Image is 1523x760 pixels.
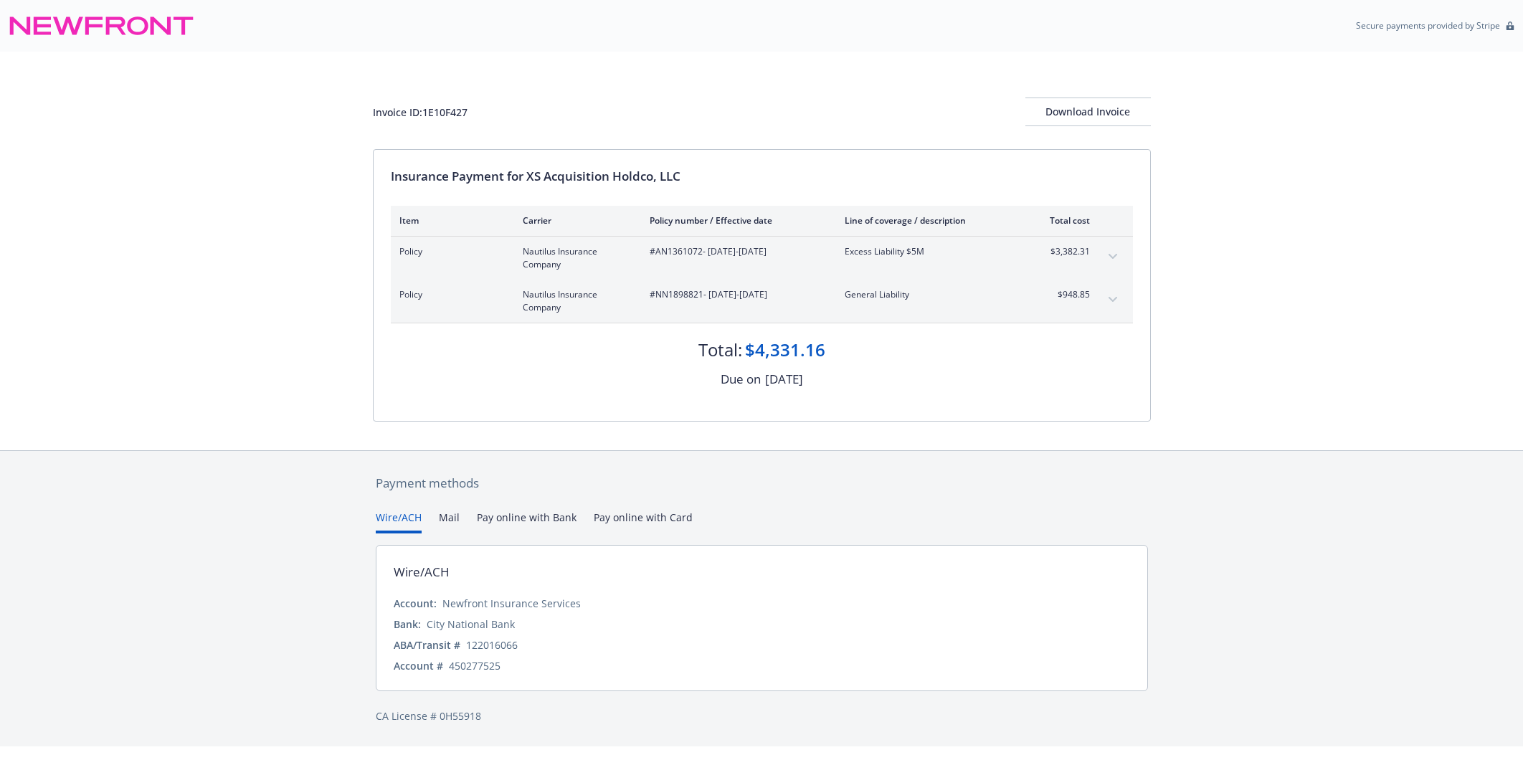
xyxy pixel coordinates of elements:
[391,167,1133,186] div: Insurance Payment for XS Acquisition Holdco, LLC
[1036,214,1090,227] div: Total cost
[391,237,1133,280] div: PolicyNautilus Insurance Company#AN1361072- [DATE]-[DATE]Excess Liability $5M$3,382.31expand content
[1101,288,1124,311] button: expand content
[439,510,460,533] button: Mail
[466,637,518,652] div: 122016066
[698,338,742,362] div: Total:
[427,617,515,632] div: City National Bank
[399,245,500,258] span: Policy
[650,245,822,258] span: #AN1361072 - [DATE]-[DATE]
[721,370,761,389] div: Due on
[845,288,1013,301] span: General Liability
[523,288,627,314] span: Nautilus Insurance Company
[1356,19,1500,32] p: Secure payments provided by Stripe
[845,245,1013,258] span: Excess Liability $5M
[394,596,437,611] div: Account:
[399,214,500,227] div: Item
[394,563,450,581] div: Wire/ACH
[376,708,1148,723] div: CA License # 0H55918
[1025,98,1151,125] div: Download Invoice
[765,370,803,389] div: [DATE]
[650,288,822,301] span: #NN1898821 - [DATE]-[DATE]
[1101,245,1124,268] button: expand content
[1036,288,1090,301] span: $948.85
[391,280,1133,323] div: PolicyNautilus Insurance Company#NN1898821- [DATE]-[DATE]General Liability$948.85expand content
[376,474,1148,493] div: Payment methods
[845,214,1013,227] div: Line of coverage / description
[442,596,581,611] div: Newfront Insurance Services
[394,658,443,673] div: Account #
[376,510,422,533] button: Wire/ACH
[1036,245,1090,258] span: $3,382.31
[394,617,421,632] div: Bank:
[523,214,627,227] div: Carrier
[523,245,627,271] span: Nautilus Insurance Company
[650,214,822,227] div: Policy number / Effective date
[745,338,825,362] div: $4,331.16
[373,105,468,120] div: Invoice ID: 1E10F427
[394,637,460,652] div: ABA/Transit #
[449,658,500,673] div: 450277525
[399,288,500,301] span: Policy
[477,510,577,533] button: Pay online with Bank
[1025,98,1151,126] button: Download Invoice
[594,510,693,533] button: Pay online with Card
